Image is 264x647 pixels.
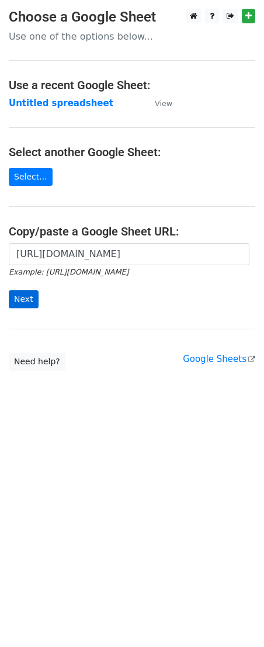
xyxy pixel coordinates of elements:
[9,353,65,371] a: Need help?
[143,98,172,108] a: View
[9,78,255,92] h4: Use a recent Google Sheet:
[9,290,39,308] input: Next
[9,168,53,186] a: Select...
[9,268,128,276] small: Example: [URL][DOMAIN_NAME]
[155,99,172,108] small: View
[9,224,255,238] h4: Copy/paste a Google Sheet URL:
[9,9,255,26] h3: Choose a Google Sheet
[9,243,249,265] input: Paste your Google Sheet URL here
[183,354,255,364] a: Google Sheets
[9,98,113,108] a: Untitled spreadsheet
[9,30,255,43] p: Use one of the options below...
[9,145,255,159] h4: Select another Google Sheet:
